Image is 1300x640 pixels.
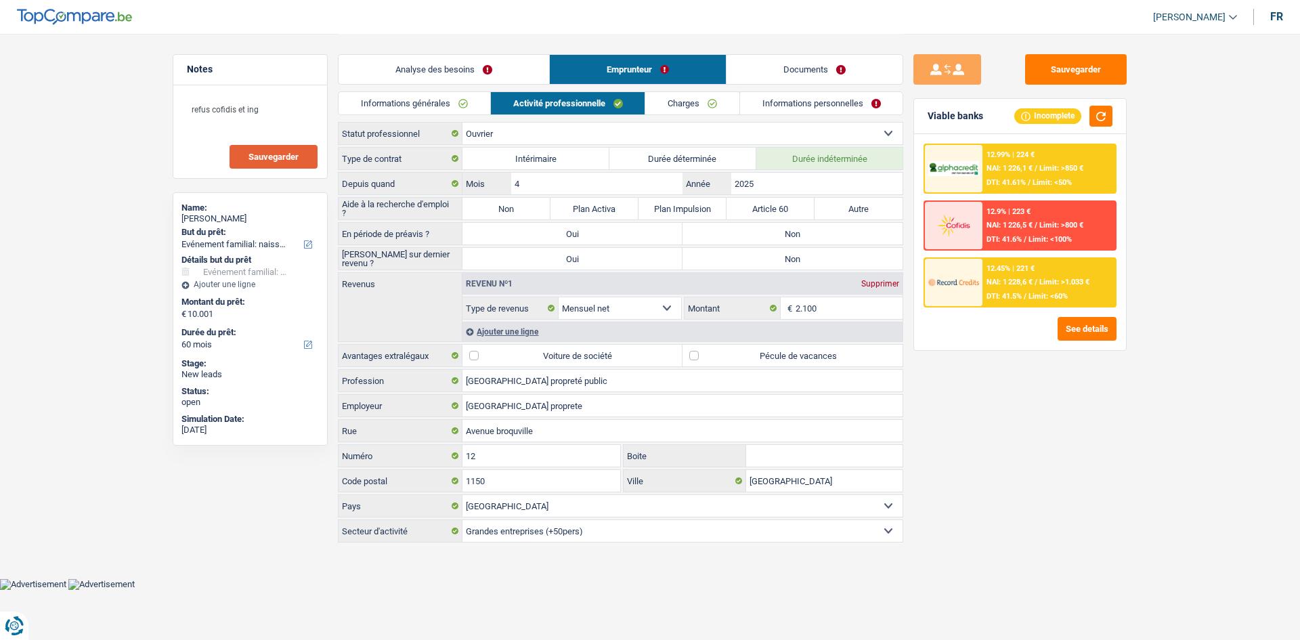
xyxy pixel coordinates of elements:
[181,414,319,425] div: Simulation Date:
[928,110,983,122] div: Viable banks
[550,198,638,219] label: Plan Activa
[731,173,903,194] input: AAAA
[339,370,462,391] label: Profession
[181,425,319,435] div: [DATE]
[339,198,462,219] label: Aide à la recherche d'emploi ?
[462,198,550,219] label: Non
[462,223,682,244] label: Oui
[1039,221,1083,230] span: Limit: >800 €
[230,145,318,169] button: Sauvegarder
[987,221,1033,230] span: NAI: 1 226,5 €
[462,148,609,169] label: Intérimaire
[462,173,511,194] label: Mois
[1033,178,1072,187] span: Limit: <50%
[181,397,319,408] div: open
[550,55,726,84] a: Emprunteur
[987,235,1022,244] span: DTI: 41.6%
[1058,317,1117,341] button: See details
[181,202,319,213] div: Name:
[1028,235,1072,244] span: Limit: <100%
[339,148,462,169] label: Type de contrat
[1024,235,1026,244] span: /
[181,386,319,397] div: Status:
[462,280,516,288] div: Revenu nº1
[339,248,462,270] label: [PERSON_NAME] sur dernier revenu ?
[181,358,319,369] div: Stage:
[17,9,132,25] img: TopCompare Logo
[1035,278,1037,286] span: /
[462,297,559,319] label: Type de revenus
[1024,292,1026,301] span: /
[1014,108,1081,123] div: Incomplete
[68,579,135,590] img: Advertisement
[815,198,903,219] label: Autre
[987,278,1033,286] span: NAI: 1 228,6 €
[339,173,462,194] label: Depuis quand
[1270,10,1283,23] div: fr
[187,64,313,75] h5: Notes
[1153,12,1226,23] span: [PERSON_NAME]
[1028,178,1031,187] span: /
[624,470,747,492] label: Ville
[682,345,903,366] label: Pécule de vacances
[682,173,731,194] label: Année
[181,280,319,289] div: Ajouter une ligne
[339,495,462,517] label: Pays
[987,150,1035,159] div: 12.99% | 224 €
[1028,292,1068,301] span: Limit: <60%
[781,297,796,319] span: €
[624,445,747,467] label: Boite
[511,173,682,194] input: MM
[756,148,903,169] label: Durée indéterminée
[181,227,316,238] label: But du prêt:
[339,445,462,467] label: Numéro
[491,92,645,114] a: Activité professionnelle
[682,223,903,244] label: Non
[987,207,1031,216] div: 12.9% | 223 €
[1142,6,1237,28] a: [PERSON_NAME]
[1035,164,1037,173] span: /
[339,520,462,542] label: Secteur d'activité
[987,264,1035,273] div: 12.45% | 221 €
[181,309,186,320] span: €
[858,280,903,288] div: Supprimer
[1039,164,1083,173] span: Limit: >850 €
[928,161,978,177] img: AlphaCredit
[1025,54,1127,85] button: Sauvegarder
[727,55,903,84] a: Documents
[181,213,319,224] div: [PERSON_NAME]
[928,213,978,238] img: Cofidis
[1039,278,1089,286] span: Limit: >1.033 €
[609,148,756,169] label: Durée déterminée
[339,55,549,84] a: Analyse des besoins
[740,92,903,114] a: Informations personnelles
[339,223,462,244] label: En période de préavis ?
[339,470,462,492] label: Code postal
[685,297,781,319] label: Montant
[248,152,299,161] span: Sauvegarder
[339,395,462,417] label: Employeur
[181,255,319,265] div: Détails but du prêt
[181,327,316,338] label: Durée du prêt:
[727,198,815,219] label: Article 60
[987,292,1022,301] span: DTI: 41.5%
[339,420,462,442] label: Rue
[339,123,462,144] label: Statut professionnel
[1035,221,1037,230] span: /
[462,248,682,270] label: Oui
[181,369,319,380] div: New leads
[339,345,462,366] label: Avantages extralégaux
[638,198,727,219] label: Plan Impulsion
[682,248,903,270] label: Non
[339,92,490,114] a: Informations générales
[181,297,316,307] label: Montant du prêt:
[339,273,462,289] label: Revenus
[987,178,1026,187] span: DTI: 41.61%
[645,92,739,114] a: Charges
[462,322,903,341] div: Ajouter une ligne
[987,164,1033,173] span: NAI: 1 226,1 €
[462,345,682,366] label: Voiture de société
[928,270,978,295] img: Record Credits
